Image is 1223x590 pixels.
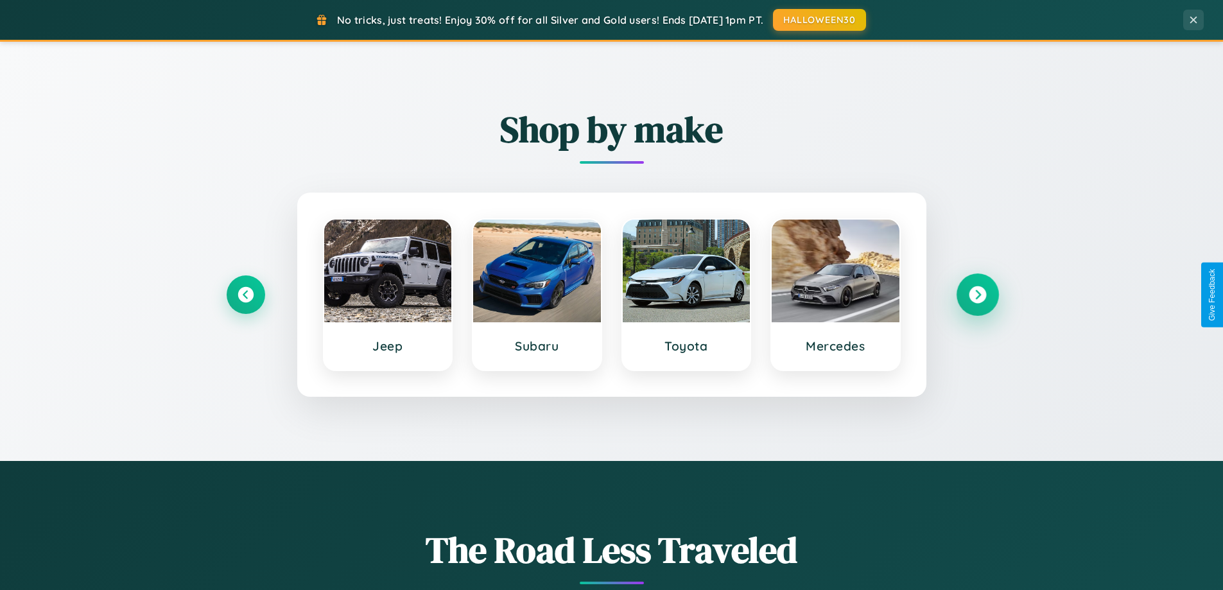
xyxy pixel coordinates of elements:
h2: Shop by make [227,105,997,154]
h3: Subaru [486,338,588,354]
span: No tricks, just treats! Enjoy 30% off for all Silver and Gold users! Ends [DATE] 1pm PT. [337,13,763,26]
h3: Jeep [337,338,439,354]
h3: Mercedes [785,338,887,354]
h1: The Road Less Traveled [227,525,997,575]
h3: Toyota [636,338,738,354]
div: Give Feedback [1208,269,1217,321]
button: HALLOWEEN30 [773,9,866,31]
